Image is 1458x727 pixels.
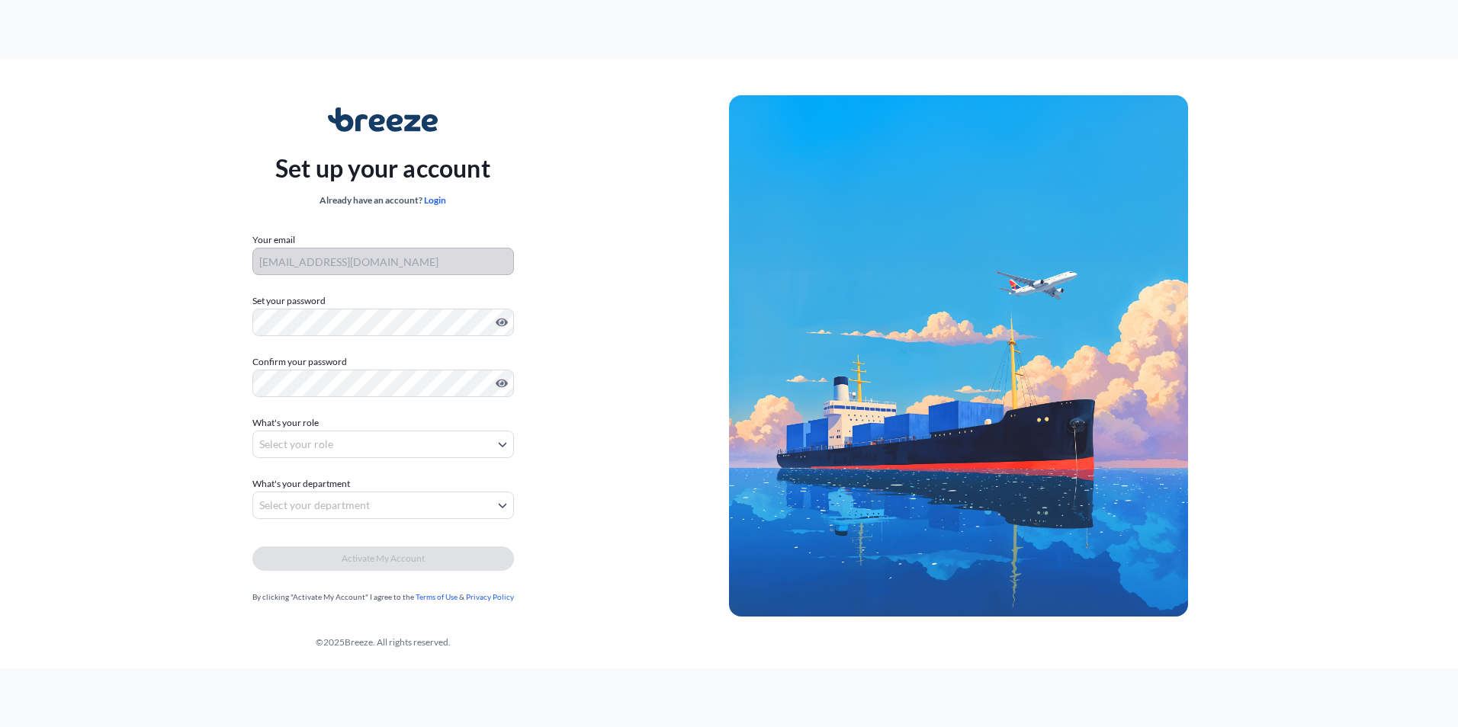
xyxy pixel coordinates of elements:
label: Your email [252,232,295,248]
div: By clicking "Activate My Account" I agree to the & [252,589,514,604]
button: Select your role [252,431,514,458]
div: © 2025 Breeze. All rights reserved. [37,635,729,650]
label: Confirm your password [252,354,514,370]
a: Privacy Policy [466,592,514,601]
a: Terms of Use [416,592,458,601]
span: Select your role [259,437,333,452]
span: Select your department [259,498,370,513]
a: Login [424,194,446,206]
span: Activate My Account [342,551,425,566]
img: Breeze [328,107,438,132]
button: Show password [496,316,508,328]
button: Show password [496,377,508,389]
div: Already have an account? [275,193,490,208]
label: Set your password [252,293,514,309]
span: What's your role [252,415,319,431]
input: Your email address [252,248,514,275]
button: Select your department [252,492,514,519]
span: What's your department [252,476,350,492]
img: Ship illustration [729,95,1188,617]
button: Activate My Account [252,546,514,571]
p: Set up your account [275,150,490,187]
